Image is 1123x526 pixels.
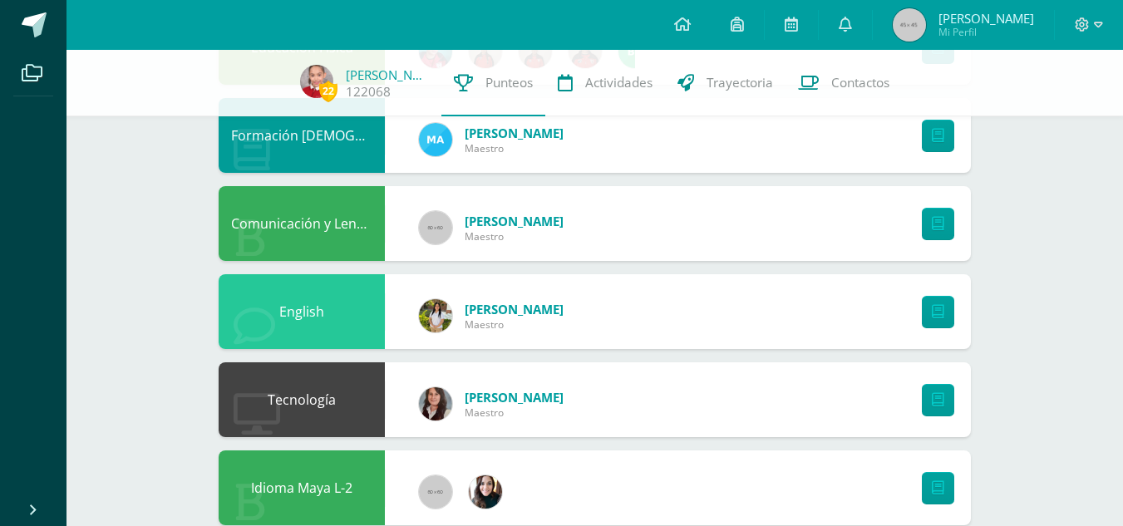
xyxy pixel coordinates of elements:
span: [PERSON_NAME] [465,389,564,406]
span: Maestro [465,229,564,243]
span: Maestro [465,406,564,420]
a: Punteos [441,50,545,116]
img: 67c9ca3ae56b33192309bfa485bbf68d.png [469,475,502,509]
img: b00be339a971913e7ab70613f0cf1e36.png [419,387,452,420]
img: 60x60 [419,475,452,509]
span: [PERSON_NAME] [465,125,564,141]
div: Formación Cristiana [219,98,385,173]
span: Mi Perfil [938,25,1034,39]
span: Trayectoria [707,74,773,91]
span: Maestro [465,141,564,155]
div: Comunicación y Lenguaje L1 [219,186,385,261]
span: [PERSON_NAME] [465,301,564,317]
img: 58165ea801d8304b2503f189d3590c9c.png [300,65,333,98]
img: 45x45 [893,8,926,42]
a: Actividades [545,50,665,116]
span: 22 [319,81,337,101]
img: 60x60 [419,211,452,244]
img: d38877f389f32334267eef357425a0b5.png [419,123,452,156]
img: 1aeccefecfba5e727c54206b3783d8bb.png [419,299,452,332]
a: [PERSON_NAME] [346,66,429,83]
span: Maestro [465,317,564,332]
a: Trayectoria [665,50,786,116]
span: Punteos [485,74,533,91]
a: Contactos [786,50,902,116]
span: Actividades [585,74,653,91]
span: Contactos [831,74,889,91]
span: [PERSON_NAME] [465,213,564,229]
span: [PERSON_NAME] [938,10,1034,27]
div: Idioma Maya L-2 [219,450,385,525]
a: 122068 [346,83,391,101]
div: Tecnología [219,362,385,437]
div: English [219,274,385,349]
